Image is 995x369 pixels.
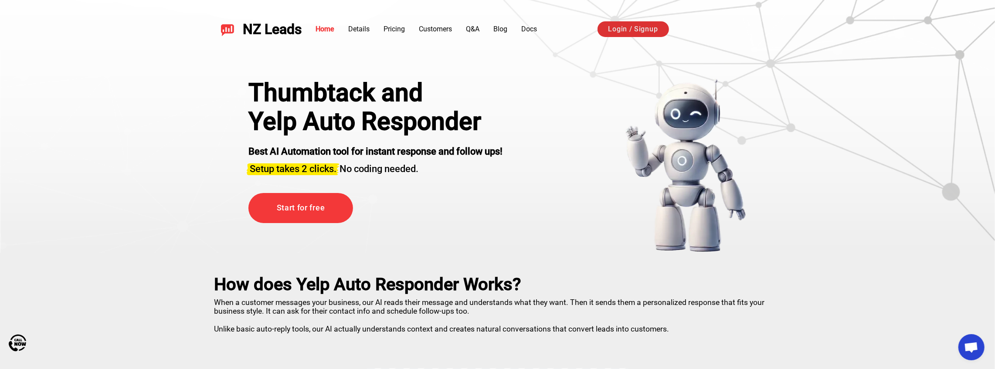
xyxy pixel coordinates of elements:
[419,25,452,33] a: Customers
[243,21,302,37] span: NZ Leads
[384,25,405,33] a: Pricing
[522,25,537,33] a: Docs
[214,274,781,295] h2: How does Yelp Auto Responder Works?
[349,25,370,33] a: Details
[494,25,508,33] a: Blog
[248,78,503,107] div: Thumbtack and
[248,158,503,176] h3: No coding needed.
[9,334,26,352] img: Call Now
[221,22,234,36] img: NZ Leads logo
[598,21,669,37] a: Login / Signup
[625,78,747,253] img: yelp bot
[250,163,336,174] span: Setup takes 2 clicks.
[678,20,786,39] iframe: Sign in with Google Button
[248,107,503,136] h1: Yelp Auto Responder
[466,25,480,33] a: Q&A
[248,146,503,157] strong: Best AI Automation tool for instant response and follow ups!
[214,295,781,333] p: When a customer messages your business, our AI reads their message and understands what they want...
[316,25,335,33] a: Home
[248,193,353,223] a: Start for free
[958,334,985,360] div: Open chat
